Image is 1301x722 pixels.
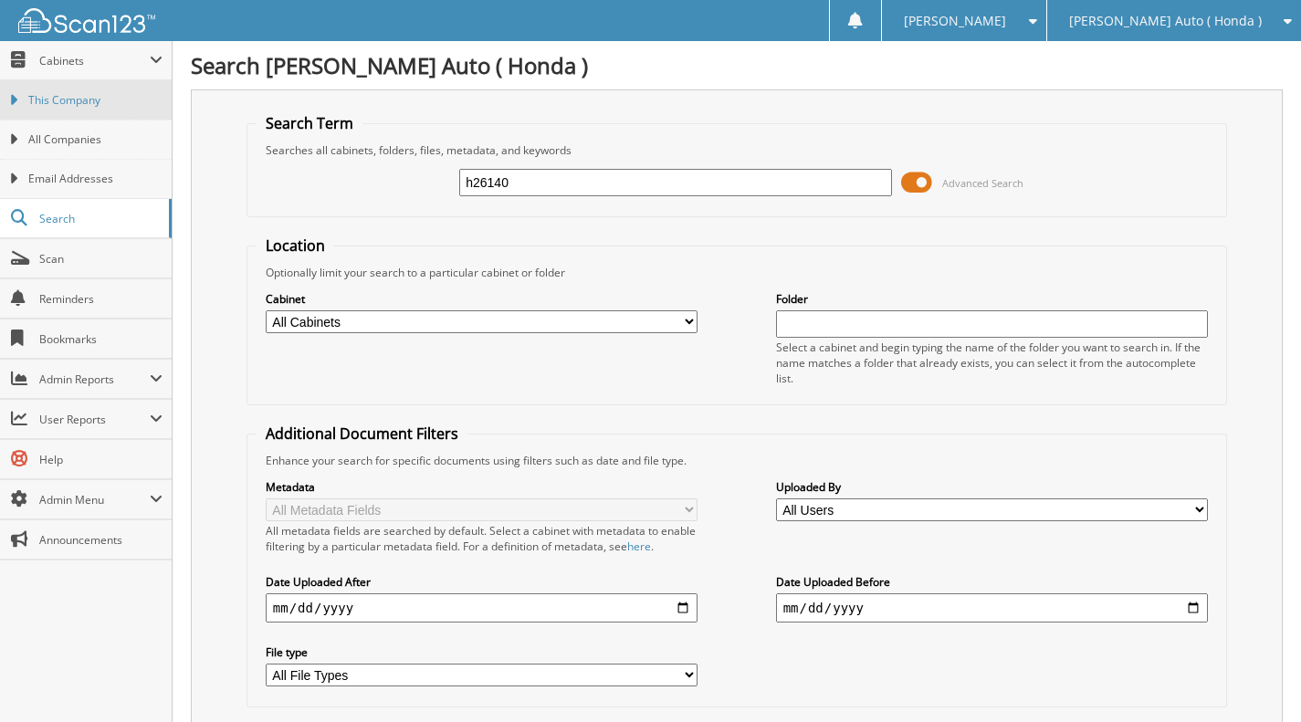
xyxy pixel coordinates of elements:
[776,479,1209,495] label: Uploaded By
[627,539,651,554] a: here
[18,8,155,33] img: scan123-logo-white.svg
[39,53,150,68] span: Cabinets
[942,176,1023,190] span: Advanced Search
[257,235,334,256] legend: Location
[28,171,163,187] span: Email Addresses
[776,574,1209,590] label: Date Uploaded Before
[39,452,163,467] span: Help
[266,644,698,660] label: File type
[39,251,163,267] span: Scan
[39,492,150,507] span: Admin Menu
[266,593,698,623] input: start
[266,291,698,307] label: Cabinet
[776,340,1209,386] div: Select a cabinet and begin typing the name of the folder you want to search in. If the name match...
[28,131,163,148] span: All Companies
[39,211,160,226] span: Search
[1210,634,1301,722] iframe: Chat Widget
[39,532,163,548] span: Announcements
[39,371,150,387] span: Admin Reports
[39,331,163,347] span: Bookmarks
[266,523,698,554] div: All metadata fields are searched by default. Select a cabinet with metadata to enable filtering b...
[1069,16,1262,26] span: [PERSON_NAME] Auto ( Honda )
[39,412,150,427] span: User Reports
[257,113,362,133] legend: Search Term
[257,424,467,444] legend: Additional Document Filters
[266,574,698,590] label: Date Uploaded After
[39,291,163,307] span: Reminders
[28,92,163,109] span: This Company
[191,50,1283,80] h1: Search [PERSON_NAME] Auto ( Honda )
[776,593,1209,623] input: end
[904,16,1006,26] span: [PERSON_NAME]
[266,479,698,495] label: Metadata
[257,453,1217,468] div: Enhance your search for specific documents using filters such as date and file type.
[776,291,1209,307] label: Folder
[257,142,1217,158] div: Searches all cabinets, folders, files, metadata, and keywords
[257,265,1217,280] div: Optionally limit your search to a particular cabinet or folder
